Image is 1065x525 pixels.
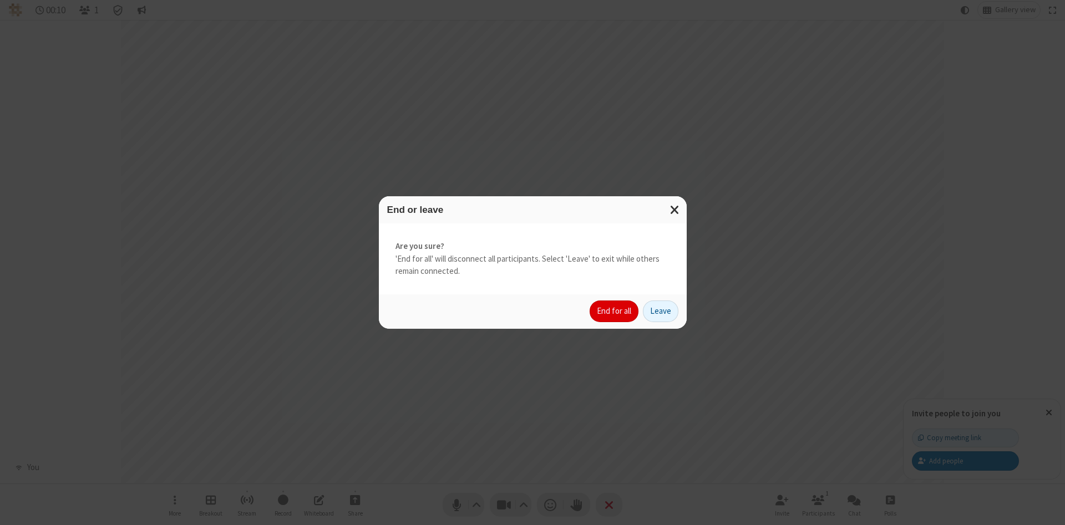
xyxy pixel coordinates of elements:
button: Close modal [663,196,687,223]
button: Leave [643,300,678,323]
button: End for all [590,300,638,323]
div: 'End for all' will disconnect all participants. Select 'Leave' to exit while others remain connec... [379,223,687,294]
strong: Are you sure? [395,240,670,253]
h3: End or leave [387,205,678,215]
